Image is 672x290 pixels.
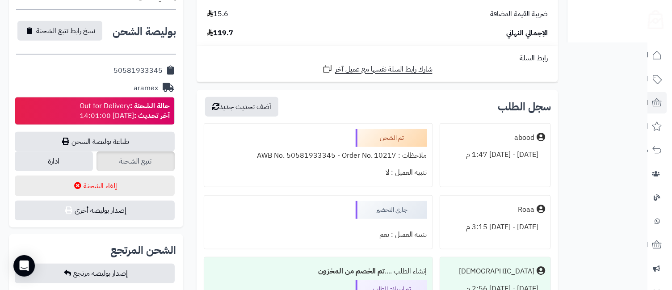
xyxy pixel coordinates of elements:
[15,201,175,220] button: إصدار بوليصة أخرى
[207,28,233,38] span: 119.7
[15,176,175,196] button: إلغاء الشحنة
[210,226,427,244] div: تنبيه العميل : نعم
[207,9,228,19] span: 15.6
[210,147,427,164] div: ملاحظات : AWB No. 50581933345 - Order No. 10217
[15,264,175,283] button: إصدار بوليصة مرتجع
[15,151,93,171] a: ادارة
[80,101,170,122] div: Out for Delivery [DATE] 14:01:00
[498,101,551,112] h3: سجل الطلب
[17,21,102,41] button: نسخ رابط تتبع الشحنة
[134,110,170,121] strong: آخر تحديث :
[113,66,163,76] div: 50581933345
[200,53,554,63] div: رابط السلة
[113,26,176,37] h2: بوليصة الشحن
[210,263,427,280] div: إنشاء الطلب ....
[110,245,176,256] h2: الشحن المرتجع
[356,129,427,147] div: تم الشحن
[97,151,175,171] a: تتبع الشحنة
[445,146,545,164] div: [DATE] - [DATE] 1:47 م
[514,133,534,143] div: abood
[642,7,664,29] img: logo
[134,83,158,93] div: aramex
[506,28,548,38] span: الإجمالي النهائي
[459,266,534,277] div: [DEMOGRAPHIC_DATA]
[490,9,548,19] span: ضريبة القيمة المضافة
[210,164,427,181] div: تنبيه العميل : لا
[130,101,170,111] strong: حالة الشحنة :
[13,255,35,277] div: Open Intercom Messenger
[356,201,427,219] div: جاري التحضير
[318,266,385,277] b: تم الخصم من المخزون
[36,25,95,36] span: نسخ رابط تتبع الشحنة
[518,205,534,215] div: Roaa
[445,219,545,236] div: [DATE] - [DATE] 3:15 م
[15,132,175,151] a: طباعة بوليصة الشحن
[205,97,278,117] button: أضف تحديث جديد
[322,63,433,75] a: شارك رابط السلة نفسها مع عميل آخر
[335,64,433,75] span: شارك رابط السلة نفسها مع عميل آخر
